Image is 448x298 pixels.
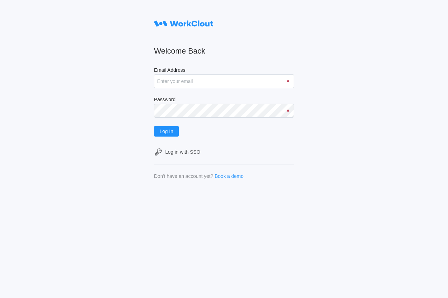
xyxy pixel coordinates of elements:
[215,173,244,179] a: Book a demo
[154,126,179,137] button: Log In
[154,173,213,179] div: Don't have an account yet?
[154,148,294,156] a: Log in with SSO
[154,74,294,88] input: Enter your email
[165,149,200,155] div: Log in with SSO
[154,97,294,104] label: Password
[160,129,173,134] span: Log In
[154,67,294,74] label: Email Address
[154,46,294,56] h2: Welcome Back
